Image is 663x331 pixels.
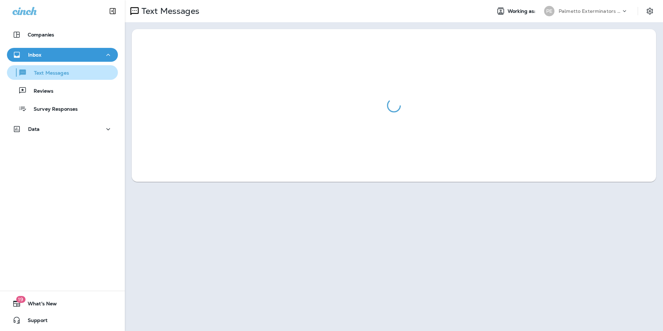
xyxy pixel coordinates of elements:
p: Companies [28,32,54,37]
button: Reviews [7,83,118,98]
div: PE [544,6,554,16]
button: Settings [644,5,656,17]
p: Reviews [27,88,53,95]
button: 19What's New [7,297,118,311]
button: Support [7,313,118,327]
button: Companies [7,28,118,42]
span: Support [21,317,48,326]
button: Collapse Sidebar [103,4,122,18]
p: Text Messages [27,70,69,77]
p: Data [28,126,40,132]
button: Data [7,122,118,136]
button: Inbox [7,48,118,62]
button: Text Messages [7,65,118,80]
p: Text Messages [139,6,199,16]
span: Working as: [508,8,537,14]
p: Inbox [28,52,41,58]
p: Survey Responses [27,106,78,113]
button: Survey Responses [7,101,118,116]
p: Palmetto Exterminators LLC [559,8,621,14]
span: What's New [21,301,57,309]
span: 19 [16,296,25,303]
